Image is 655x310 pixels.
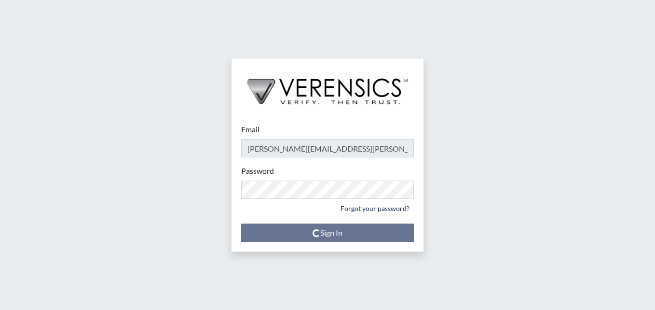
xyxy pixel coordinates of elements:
[232,58,423,114] img: logo-wide-black.2aad4157.png
[336,201,414,216] a: Forgot your password?
[241,165,274,177] label: Password
[241,139,414,157] input: Email
[241,124,259,135] label: Email
[241,224,414,242] button: Sign In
